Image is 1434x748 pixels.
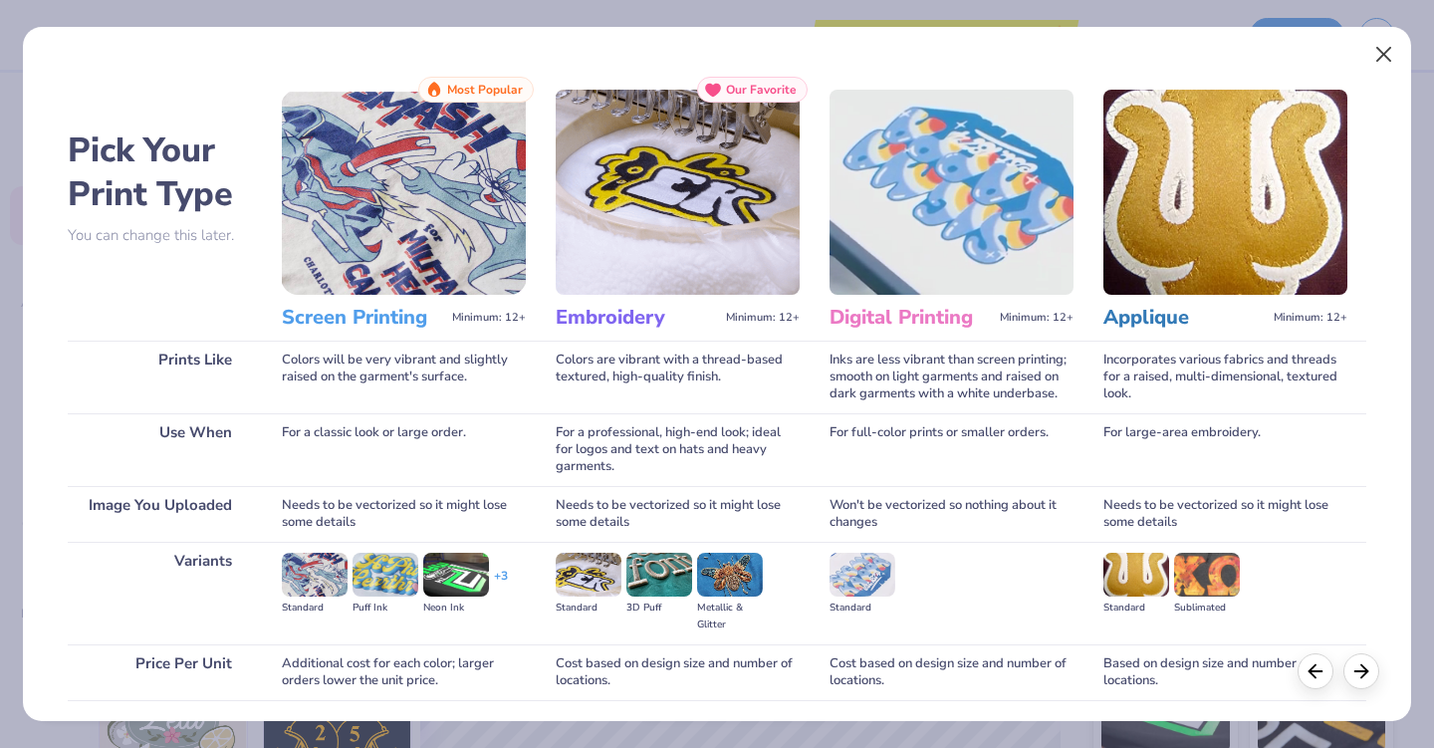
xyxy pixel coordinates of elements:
div: Needs to be vectorized so it might lose some details [556,486,800,542]
span: Minimum: 12+ [1274,311,1347,325]
img: Applique [1103,90,1347,295]
div: Neon Ink [423,600,489,617]
div: Standard [1103,600,1169,617]
h3: Digital Printing [830,305,992,331]
h2: Pick Your Print Type [68,128,252,216]
img: Standard [1103,553,1169,597]
img: Embroidery [556,90,800,295]
div: For a professional, high-end look; ideal for logos and text on hats and heavy garments. [556,413,800,486]
div: Colors are vibrant with a thread-based textured, high-quality finish. [556,341,800,413]
img: Digital Printing [830,90,1074,295]
div: Standard [830,600,895,617]
div: Won't be vectorized so nothing about it changes [830,486,1074,542]
span: Minimum: 12+ [452,311,526,325]
div: Sublimated [1174,600,1240,617]
div: Use When [68,413,252,486]
img: Standard [556,553,621,597]
div: Colors will be very vibrant and slightly raised on the garment's surface. [282,341,526,413]
h3: Applique [1103,305,1266,331]
div: Standard [282,600,348,617]
div: For a classic look or large order. [282,413,526,486]
p: You can change this later. [68,227,252,244]
img: Neon Ink [423,553,489,597]
div: Price Per Unit [68,644,252,700]
div: Variants [68,542,252,644]
img: Metallic & Glitter [697,553,763,597]
button: Close [1365,36,1403,74]
div: Inks are less vibrant than screen printing; smooth on light garments and raised on dark garments ... [830,341,1074,413]
img: 3D Puff [626,553,692,597]
div: Metallic & Glitter [697,600,763,633]
div: Additional cost for each color; larger orders lower the unit price. [282,644,526,700]
div: Cost based on design size and number of locations. [556,644,800,700]
span: Most Popular [447,83,523,97]
div: Standard [556,600,621,617]
div: For large-area embroidery. [1103,413,1347,486]
img: Standard [830,553,895,597]
img: Sublimated [1174,553,1240,597]
div: Puff Ink [353,600,418,617]
img: Screen Printing [282,90,526,295]
div: Prints Like [68,341,252,413]
div: + 3 [494,568,508,602]
h3: Embroidery [556,305,718,331]
div: Cost based on design size and number of locations. [830,644,1074,700]
div: For full-color prints or smaller orders. [830,413,1074,486]
div: 3D Puff [626,600,692,617]
img: Standard [282,553,348,597]
h3: Screen Printing [282,305,444,331]
span: Minimum: 12+ [726,311,800,325]
div: Incorporates various fabrics and threads for a raised, multi-dimensional, textured look. [1103,341,1347,413]
span: Minimum: 12+ [1000,311,1074,325]
div: Image You Uploaded [68,486,252,542]
span: Our Favorite [726,83,797,97]
img: Puff Ink [353,553,418,597]
div: Needs to be vectorized so it might lose some details [282,486,526,542]
div: Needs to be vectorized so it might lose some details [1103,486,1347,542]
div: Based on design size and number of locations. [1103,644,1347,700]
